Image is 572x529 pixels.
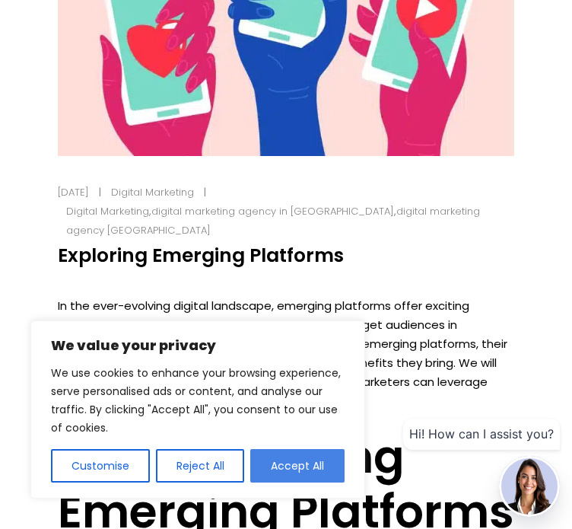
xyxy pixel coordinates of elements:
a: [DATE] [58,185,89,199]
h4: Exploring Emerging Platforms [58,244,514,267]
img: agent [501,458,558,515]
a: digital marketing agency [GEOGRAPHIC_DATA] [66,204,480,237]
a: Digital Marketing [111,185,194,199]
a: Digital Marketing [66,204,149,218]
div: We value your privacy [30,320,365,499]
div: Hi! How can I assist you? [403,419,560,450]
button: Customise [51,449,150,483]
button: Accept All [250,449,345,483]
p: In the ever-evolving digital landscape, emerging platforms offer exciting opportunities for busin... [58,277,514,410]
p: We use cookies to enhance your browsing experience, serve personalised ads or content, and analys... [51,364,345,437]
div: , , [66,202,504,240]
a: digital marketing agency in [GEOGRAPHIC_DATA] [151,204,394,218]
p: We value your privacy [51,336,345,355]
button: Reject All [156,449,245,483]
